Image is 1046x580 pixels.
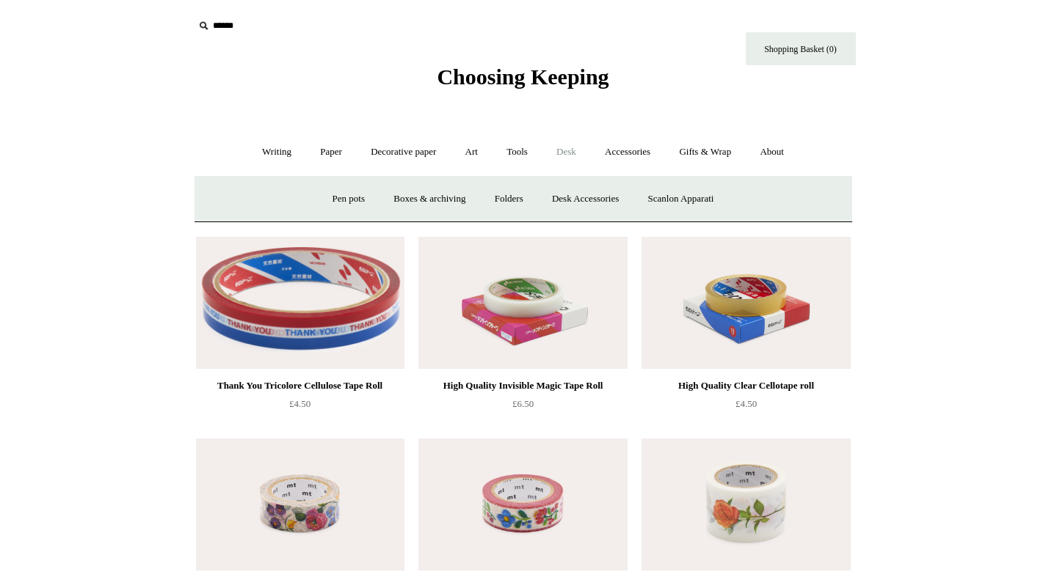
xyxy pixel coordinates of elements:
div: High Quality Clear Cellotape roll [645,377,846,394]
a: Pink Embroidery MT Masking Tape Pink Embroidery MT Masking Tape [418,438,627,570]
span: £4.50 [736,398,757,409]
a: Writing [249,133,305,172]
a: Accessories [592,133,664,172]
a: Lace & Flowers MT Masking Tape Lace & Flowers MT Masking Tape [196,438,404,570]
img: High Quality Clear Cellotape roll [642,237,850,369]
a: High Quality Clear Cellotape roll High Quality Clear Cellotape roll [642,237,850,369]
img: Extra Thick Flowers MT Masking Tape [642,438,850,570]
img: Lace & Flowers MT Masking Tape [196,438,404,570]
a: High Quality Invisible Magic Tape Roll £6.50 [418,377,627,437]
div: High Quality Invisible Magic Tape Roll [422,377,623,394]
a: Desk [543,133,589,172]
a: Gifts & Wrap [666,133,744,172]
img: High Quality Invisible Magic Tape Roll [418,237,627,369]
a: Shopping Basket (0) [746,32,856,65]
a: Folders [482,180,537,219]
a: Thank You Tricolore Cellulose Tape Roll Thank You Tricolore Cellulose Tape Roll [196,237,404,369]
a: Scanlon Apparati [635,180,727,219]
span: Choosing Keeping [437,65,609,89]
a: About [747,133,797,172]
a: High Quality Invisible Magic Tape Roll High Quality Invisible Magic Tape Roll [418,237,627,369]
a: Decorative paper [357,133,449,172]
div: Thank You Tricolore Cellulose Tape Roll [200,377,401,394]
span: £4.50 [289,398,310,409]
a: Art [452,133,491,172]
a: Boxes & archiving [380,180,479,219]
a: Thank You Tricolore Cellulose Tape Roll £4.50 [196,377,404,437]
a: Extra Thick Flowers MT Masking Tape Extra Thick Flowers MT Masking Tape [642,438,850,570]
img: Thank You Tricolore Cellulose Tape Roll [196,237,404,369]
a: Tools [493,133,541,172]
a: Pen pots [319,180,378,219]
a: High Quality Clear Cellotape roll £4.50 [642,377,850,437]
a: Desk Accessories [539,180,632,219]
a: Choosing Keeping [437,76,609,87]
span: £6.50 [512,398,534,409]
a: Paper [307,133,355,172]
img: Pink Embroidery MT Masking Tape [418,438,627,570]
